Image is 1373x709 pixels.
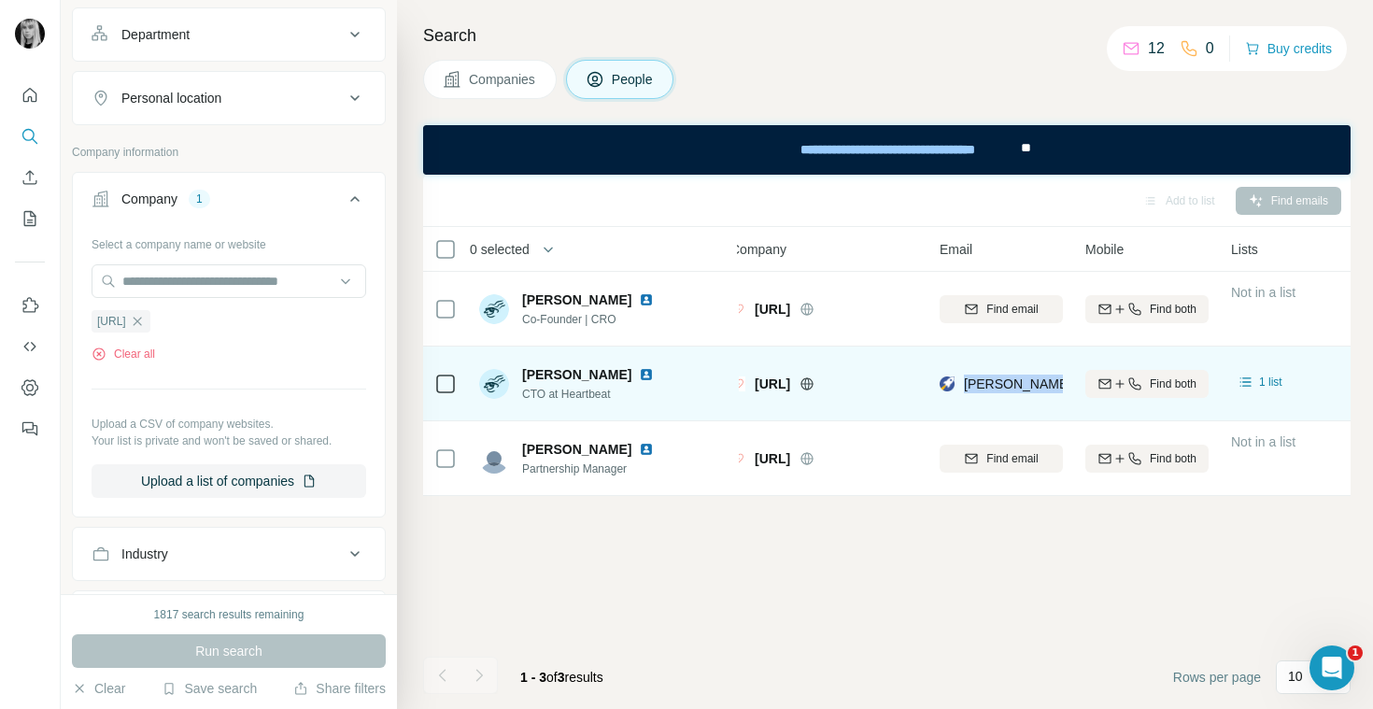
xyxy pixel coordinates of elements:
button: Use Surfe API [15,330,45,363]
span: CTO at Heartbeat [522,386,661,403]
button: Company1 [73,177,385,229]
span: Find email [986,450,1038,467]
button: Dashboard [15,371,45,404]
span: Lists [1231,240,1258,259]
p: 12 [1148,37,1165,60]
img: Avatar [479,369,509,399]
img: Avatar [15,19,45,49]
img: provider rocketreach logo [940,375,955,393]
button: My lists [15,202,45,235]
img: LinkedIn logo [639,292,654,307]
div: Industry [121,545,168,563]
img: LinkedIn logo [639,442,654,457]
p: Your list is private and won't be saved or shared. [92,432,366,449]
button: Find email [940,445,1063,473]
img: Avatar [479,294,509,324]
button: Find both [1085,370,1209,398]
span: 1 - 3 [520,670,546,685]
iframe: Banner [423,125,1351,175]
button: Find both [1085,295,1209,323]
span: [URL] [755,300,790,319]
button: Find both [1085,445,1209,473]
button: Buy credits [1245,35,1332,62]
span: Find both [1150,301,1196,318]
img: Avatar [479,444,509,474]
button: Search [15,120,45,153]
span: Not in a list [1231,285,1295,300]
p: 10 [1288,667,1303,686]
span: [PERSON_NAME] [522,440,631,459]
button: Department [73,12,385,57]
span: 0 selected [470,240,530,259]
p: 0 [1206,37,1214,60]
span: Partnership Manager [522,461,661,477]
img: LinkedIn logo [639,367,654,382]
p: Company information [72,144,386,161]
span: [PERSON_NAME] [522,291,631,309]
button: Share filters [293,679,386,698]
span: [URL] [755,449,790,468]
h4: Search [423,22,1351,49]
div: Department [121,25,190,44]
p: Upload a CSV of company websites. [92,416,366,432]
div: 1 [189,191,210,207]
span: of [546,670,558,685]
div: Company [121,190,177,208]
span: Find both [1150,376,1196,392]
span: Companies [469,70,537,89]
button: Quick start [15,78,45,112]
button: Find email [940,295,1063,323]
span: 1 list [1259,374,1282,390]
button: Upload a list of companies [92,464,366,498]
span: Find email [986,301,1038,318]
span: Find both [1150,450,1196,467]
div: Select a company name or website [92,229,366,253]
span: Rows per page [1173,668,1261,687]
button: Save search [162,679,257,698]
iframe: Intercom live chat [1309,645,1354,690]
button: Use Surfe on LinkedIn [15,289,45,322]
span: Not in a list [1231,434,1295,449]
button: Enrich CSV [15,161,45,194]
span: [PERSON_NAME][EMAIL_ADDRESS][DOMAIN_NAME] [964,376,1293,391]
button: Industry [73,532,385,576]
span: People [612,70,655,89]
span: results [520,670,603,685]
span: [URL] [97,313,126,330]
span: Co-Founder | CRO [522,311,661,328]
span: 1 [1348,645,1363,660]
button: Feedback [15,412,45,446]
span: 3 [558,670,565,685]
button: Clear [72,679,125,698]
span: [PERSON_NAME] [522,365,631,384]
div: 1817 search results remaining [154,606,304,623]
button: Clear all [92,346,155,362]
span: Email [940,240,972,259]
span: Company [730,240,786,259]
button: Personal location [73,76,385,121]
span: Mobile [1085,240,1124,259]
span: [URL] [755,375,790,393]
div: Personal location [121,89,221,107]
